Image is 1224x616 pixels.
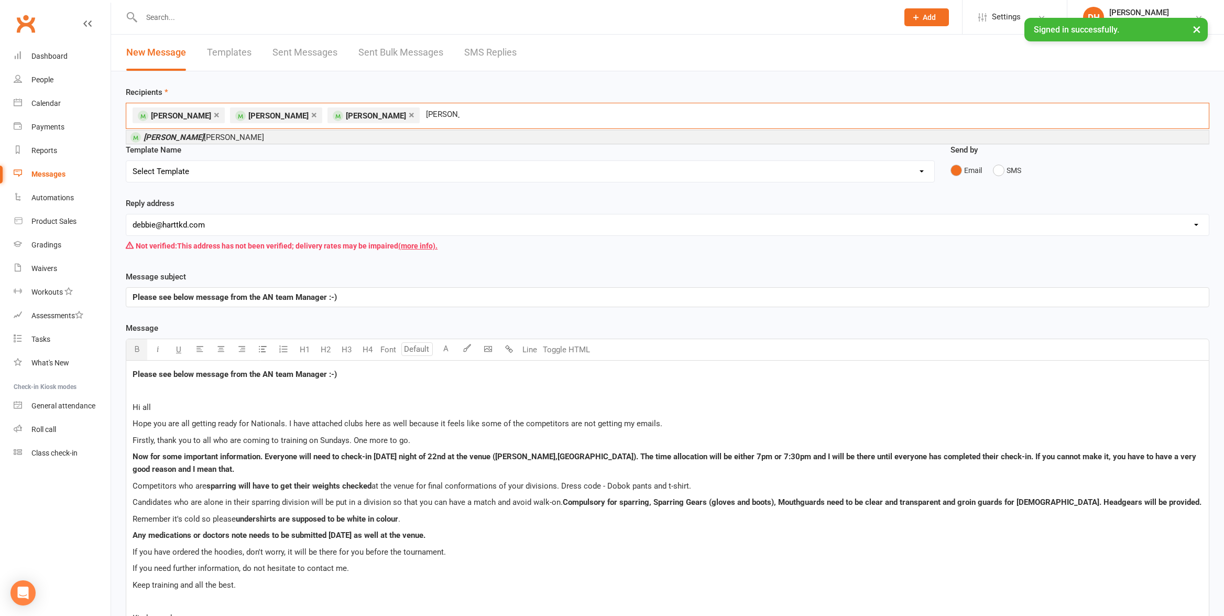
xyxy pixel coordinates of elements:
span: Firstly, thank you to all who are coming to training on Sundays. One more to go. [133,436,410,445]
div: Calendar [31,99,61,107]
button: Font [378,339,399,360]
a: Gradings [14,233,111,257]
a: Templates [207,35,252,71]
button: Email [950,160,982,180]
div: Product Sales [31,217,76,225]
button: H4 [357,339,378,360]
span: If you need further information, do not hesitate to contact me. [133,564,349,573]
a: Reports [14,139,111,163]
a: Dashboard [14,45,111,68]
a: Automations [14,186,111,210]
span: sparring will have to get their weights checked [206,481,371,491]
span: Add [923,13,936,21]
span: Please see below message from the AN team Manager :-) [133,293,337,302]
a: Clubworx [13,10,39,37]
div: Reports [31,146,57,155]
button: U [168,339,189,360]
span: Now for some important information. [133,452,263,461]
div: [PERSON_NAME] [1109,8,1176,17]
label: Template Name [126,144,181,156]
button: Toggle HTML [540,339,593,360]
span: Competitors who are [133,481,206,491]
span: Keep training and all the best. [133,580,236,590]
div: [PERSON_NAME]-Do [1109,17,1176,27]
a: SMS Replies [464,35,517,71]
a: (more info). [398,242,438,250]
div: Open Intercom Messenger [10,580,36,606]
label: Send by [950,144,978,156]
span: Remember it's cold so please [133,514,236,524]
div: Workouts [31,288,63,296]
div: Messages [31,170,65,178]
strong: Not verified: [136,242,177,250]
div: What's New [31,359,69,367]
a: Tasks [14,328,111,351]
button: × [1187,18,1206,40]
span: Everyone will need to check-in [DATE] night of 22nd at the venue ([PERSON_NAME],[GEOGRAPHIC_DATA]... [133,452,1198,474]
div: DH [1083,7,1104,28]
a: Workouts [14,280,111,304]
button: H3 [336,339,357,360]
label: Message [126,322,158,334]
span: Signed in successfully. [1034,25,1119,35]
span: at the venue for final conformations of your divisions. Dress code - Dobok pants and t-shirt. [371,481,691,491]
div: Roll call [31,425,56,434]
div: Class check-in [31,449,78,457]
span: . [398,514,400,524]
a: New Message [126,35,186,71]
span: Compulsory for sparring, Sparring Gears (gloves and boots), Mouthguards need to be clear and tran... [563,498,1201,507]
button: A [435,339,456,360]
div: People [31,75,53,84]
a: Payments [14,115,111,139]
button: Line [519,339,540,360]
label: Message subject [126,271,186,283]
span: undershirts are supposed to be white in colour [236,514,398,524]
span: [PERSON_NAME] [144,133,264,142]
span: [PERSON_NAME] [248,111,309,121]
a: Class kiosk mode [14,441,111,465]
em: [PERSON_NAME] [144,133,204,142]
label: Recipients [126,86,168,99]
a: Assessments [14,304,111,328]
span: Any medications or doctors note needs to be submitted [DATE] as well at the venue. [133,531,425,540]
a: × [214,106,220,123]
a: People [14,68,111,92]
div: Gradings [31,241,61,249]
button: H2 [315,339,336,360]
div: Automations [31,193,74,202]
div: General attendance [31,402,95,410]
span: U [176,345,181,354]
span: Candidates who are alone in their sparring division will be put in a division so that you can hav... [133,498,563,507]
span: Please see below message from the AN team Manager :-) [133,370,337,379]
a: Messages [14,163,111,186]
div: Waivers [31,264,57,273]
span: [PERSON_NAME] [346,111,406,121]
a: General attendance kiosk mode [14,394,111,418]
span: If you have ordered the hoodies, don't worry, it will be there for you before the tournament. [133,547,446,557]
button: H1 [294,339,315,360]
a: Waivers [14,257,111,280]
button: SMS [993,160,1021,180]
span: Hope you are all getting ready for Nationals. I have attached clubs here as well because it feels... [133,419,662,428]
span: Hi all [133,403,151,412]
button: Add [904,8,949,26]
a: Sent Bulk Messages [358,35,443,71]
a: × [409,106,414,123]
span: [PERSON_NAME] [151,111,211,121]
a: Sent Messages [272,35,337,71]
input: Default [401,342,433,356]
input: Search Prospects, Members and Reports [425,107,461,121]
a: Product Sales [14,210,111,233]
div: Dashboard [31,52,68,60]
a: Calendar [14,92,111,115]
div: Assessments [31,311,83,320]
label: Reply address [126,197,174,210]
a: Roll call [14,418,111,441]
input: Search... [138,10,891,25]
span: Settings [992,5,1021,29]
div: This address has not been verified; delivery rates may be impaired [126,236,1209,256]
a: What's New [14,351,111,375]
a: × [311,106,317,123]
div: Payments [31,123,64,131]
div: Tasks [31,335,50,343]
